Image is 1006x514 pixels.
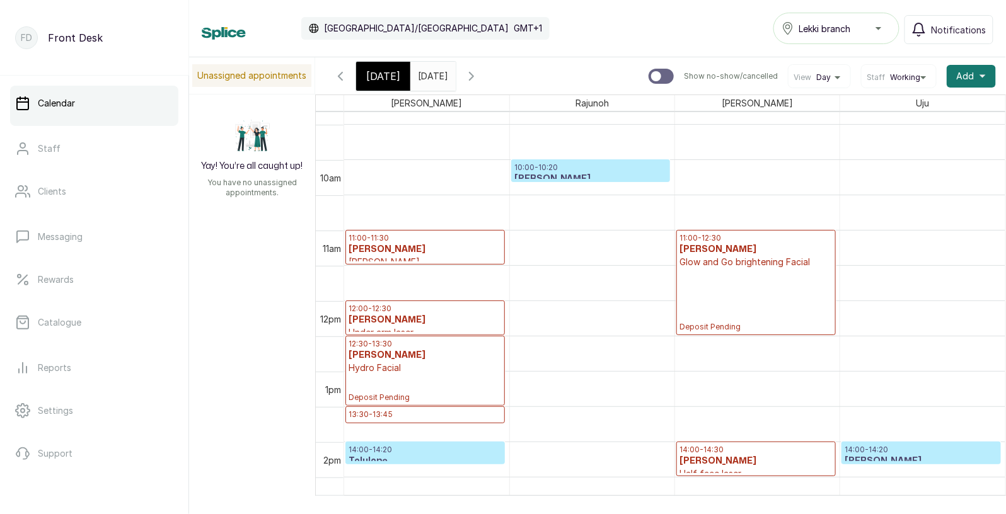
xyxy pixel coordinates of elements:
span: Notifications [932,23,986,37]
h3: [PERSON_NAME] [679,243,833,256]
p: Front Desk [48,30,103,45]
p: Settings [38,404,73,417]
div: 2pm [321,454,344,467]
a: Catalogue [10,305,178,340]
div: 1pm [323,383,344,396]
a: Staff [10,131,178,166]
p: Unassigned appointments [192,64,311,87]
a: Clients [10,174,178,209]
button: StaffWorking [867,72,931,83]
h2: Yay! You’re all caught up! [202,160,303,173]
p: Catalogue [38,316,81,329]
span: Working [890,72,920,83]
div: 12pm [318,312,344,326]
span: Day [816,72,831,83]
button: Add [947,65,996,88]
span: Deposit Pending [349,392,502,403]
p: Staff [38,142,61,155]
div: 11am [320,242,344,255]
p: 14:00 - 14:20 [349,445,502,455]
span: Rajunoh [573,95,611,111]
div: [DATE] [356,62,410,91]
p: Half face laser [679,467,833,480]
div: 10am [318,171,344,185]
p: Under arm laser [349,326,502,339]
h3: [PERSON_NAME] [349,349,502,362]
span: Lekki branch [799,22,851,35]
span: View [794,72,811,83]
p: 10:00 - 10:20 [514,163,668,173]
p: You have no unassigned appointments. [197,178,308,198]
p: 11:00 - 12:30 [679,233,833,243]
p: [PERSON_NAME] [349,256,502,268]
h3: [PERSON_NAME] [845,455,998,467]
h3: [PERSON_NAME] [679,455,833,467]
h3: [PERSON_NAME] [514,173,668,185]
span: [PERSON_NAME] [388,95,465,111]
p: Show no-show/cancelled [684,71,778,81]
span: Add [957,70,974,83]
p: [GEOGRAPHIC_DATA]/[GEOGRAPHIC_DATA] [324,22,509,35]
h3: [PERSON_NAME] [349,420,502,432]
p: Rewards [38,273,74,286]
button: Lekki branch [773,13,899,44]
a: Settings [10,393,178,428]
button: Notifications [905,15,993,44]
p: Glow and Go brightening Facial [679,256,833,268]
a: Rewards [10,262,178,297]
p: Support [38,447,72,460]
span: Deposit Pending [679,322,833,332]
button: Logout [10,479,178,514]
span: [DATE] [366,69,400,84]
p: 12:00 - 12:30 [349,304,502,314]
h3: [PERSON_NAME] [349,314,502,326]
p: Messaging [38,231,83,243]
a: Calendar [10,86,178,121]
p: 13:30 - 13:45 [349,409,502,420]
span: [PERSON_NAME] [719,95,795,111]
p: 11:00 - 11:30 [349,233,502,243]
p: 14:00 - 14:20 [845,445,998,455]
span: Staff [867,72,885,83]
p: Clients [38,185,66,198]
h3: [PERSON_NAME] [349,243,502,256]
a: Messaging [10,219,178,254]
p: 14:00 - 14:30 [679,445,833,455]
p: GMT+1 [514,22,542,35]
a: Reports [10,350,178,385]
p: 12:30 - 13:30 [349,339,502,349]
h3: Tolulope [349,455,502,467]
span: Uju [914,95,932,111]
button: ViewDay [794,72,845,83]
p: FD [21,31,32,44]
p: Calendar [38,97,75,110]
a: Support [10,436,178,471]
p: Reports [38,362,71,374]
p: Hydro Facial [349,362,502,374]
